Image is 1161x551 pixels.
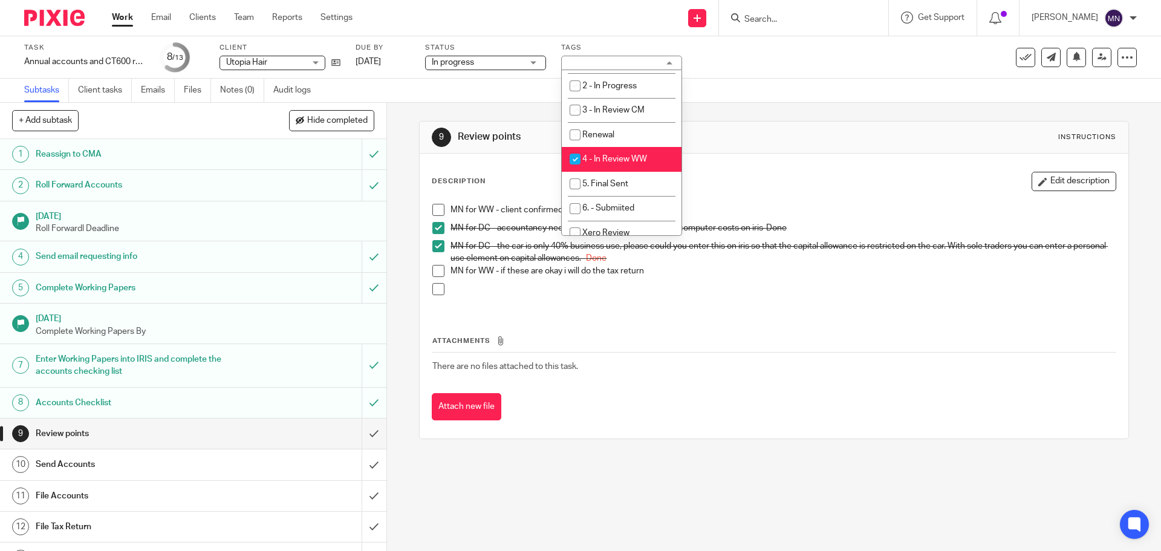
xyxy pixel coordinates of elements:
[184,79,211,102] a: Files
[743,15,852,25] input: Search
[582,204,634,212] span: 6. - Submiited
[220,79,264,102] a: Notes (0)
[450,265,1115,277] p: MN for WW - if these are okay i will do the tax return
[458,131,800,143] h1: Review points
[12,357,29,374] div: 7
[172,54,183,61] small: /13
[307,116,368,126] span: Hide completed
[272,11,302,24] a: Reports
[24,43,145,53] label: Task
[12,146,29,163] div: 1
[582,131,614,139] span: Renewal
[432,177,486,186] p: Description
[36,425,245,443] h1: Review points
[36,487,245,505] h1: File Accounts
[36,518,245,536] h1: File Tax Return
[1032,11,1098,24] p: [PERSON_NAME]
[220,43,340,53] label: Client
[167,50,183,64] div: 8
[36,310,374,325] h1: [DATE]
[582,180,628,188] span: 5. Final Sent
[234,11,254,24] a: Team
[320,11,353,24] a: Settings
[12,279,29,296] div: 5
[12,456,29,473] div: 10
[226,58,267,67] span: Utopia Hair
[36,176,245,194] h1: Roll Forward Accounts
[36,350,245,381] h1: Enter Working Papers into IRIS and complete the accounts checking list
[273,79,320,102] a: Audit logs
[1032,172,1116,191] button: Edit description
[112,11,133,24] a: Work
[356,43,410,53] label: Due by
[24,10,85,26] img: Pixie
[151,11,171,24] a: Email
[24,56,145,68] div: Annual accounts and CT600 return
[36,325,374,337] p: Complete Working Papers By
[36,223,374,235] p: Roll Forwardl Deadline
[12,110,79,131] button: + Add subtask
[432,362,578,371] span: There are no files attached to this task.
[432,393,501,420] button: Attach new file
[582,155,647,163] span: 4 - In Review WW
[425,43,546,53] label: Status
[12,394,29,411] div: 8
[450,204,1115,216] p: MN for WW - client confirmed no use of home this year
[36,207,374,223] h1: [DATE]
[78,79,132,102] a: Client tasks
[12,249,29,266] div: 4
[24,79,69,102] a: Subtasks
[12,487,29,504] div: 11
[582,106,645,114] span: 3 - In Review CM
[586,254,607,262] span: Done
[561,43,682,53] label: Tags
[918,13,964,22] span: Get Support
[450,240,1115,265] p: MN for DC - the car is only 40% business use, please could you enter this on iris so that the cap...
[582,82,637,90] span: 2 - In Progress
[432,58,474,67] span: In progress
[582,229,629,237] span: Xero Review
[432,337,490,344] span: Attachments
[1104,8,1124,28] img: svg%3E
[36,145,245,163] h1: Reassign to CMA
[356,57,381,66] span: [DATE]
[36,279,245,297] h1: Complete Working Papers
[289,110,374,131] button: Hide completed
[36,394,245,412] h1: Accounts Checklist
[189,11,216,24] a: Clients
[1058,132,1116,142] div: Instructions
[450,222,1115,234] p: MN for DC - accountancy needs splitting so Xero showing in computer costs on iris-Done
[12,518,29,535] div: 12
[432,128,451,147] div: 9
[36,455,245,474] h1: Send Accounts
[12,425,29,442] div: 9
[36,247,245,266] h1: Send email requesting info
[141,79,175,102] a: Emails
[12,177,29,194] div: 2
